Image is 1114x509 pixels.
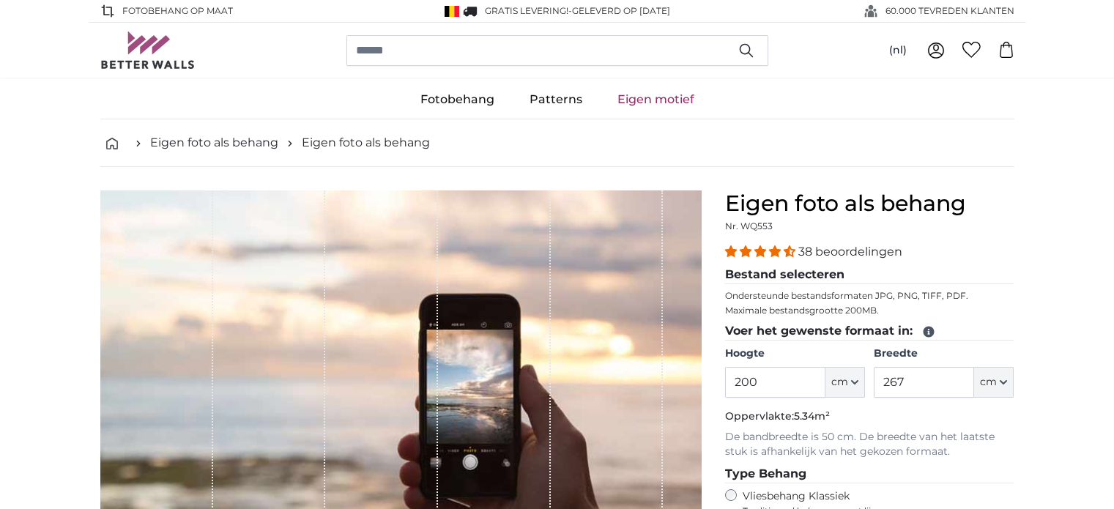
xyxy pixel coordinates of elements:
span: cm [831,375,848,390]
legend: Voer het gewenste formaat in: [725,322,1014,341]
label: Hoogte [725,346,865,361]
span: cm [980,375,997,390]
a: Eigen foto als behang [150,134,278,152]
button: cm [974,367,1014,398]
button: (nl) [877,37,918,64]
span: FOTOBEHANG OP MAAT [122,4,233,18]
a: Eigen foto als behang [302,134,430,152]
h1: Eigen foto als behang [725,190,1014,217]
img: Betterwalls [100,31,196,69]
span: 60.000 TEVREDEN KLANTEN [885,4,1014,18]
span: GRATIS levering! [485,5,568,16]
span: 4.34 stars [725,245,798,259]
button: cm [825,367,865,398]
p: Maximale bestandsgrootte 200MB. [725,305,1014,316]
a: Eigen motief [600,81,712,119]
img: België [445,6,459,17]
span: 38 beoordelingen [798,245,902,259]
a: Patterns [512,81,600,119]
span: 5.34m² [794,409,830,423]
p: De bandbreedte is 50 cm. De breedte van het laatste stuk is afhankelijk van het gekozen formaat. [725,430,1014,459]
span: - [568,5,670,16]
nav: breadcrumbs [100,119,1014,167]
a: Fotobehang [403,81,512,119]
label: Breedte [874,346,1014,361]
legend: Type Behang [725,465,1014,483]
span: Nr. WQ553 [725,220,773,231]
span: Geleverd op [DATE] [572,5,670,16]
p: Ondersteunde bestandsformaten JPG, PNG, TIFF, PDF. [725,290,1014,302]
p: Oppervlakte: [725,409,1014,424]
legend: Bestand selecteren [725,266,1014,284]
